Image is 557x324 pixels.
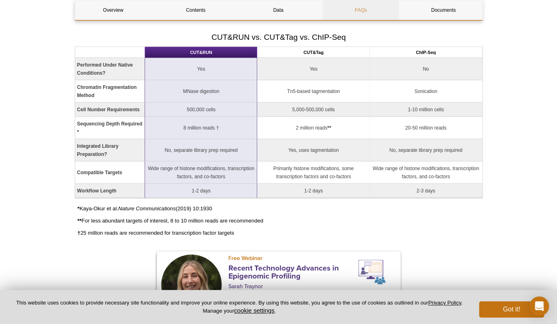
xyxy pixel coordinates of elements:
[145,80,257,103] td: MNase digestion
[257,58,370,80] td: Yes
[370,103,482,117] td: 1-10 million cells
[145,139,257,162] td: No, separate library prep required
[145,103,257,117] td: 500,000 cells
[370,80,482,103] td: Sonication
[157,251,401,321] a: Free Webinar Comparing ChIP, CUT&Tag and CUT&RUN
[145,47,257,58] th: CUT&RUN
[240,0,316,20] a: Data
[157,251,401,318] img: Free Webinar
[145,117,257,139] td: 8 million reads †
[479,301,544,318] button: Got it!
[77,62,133,76] strong: Performed Under Native Conditions?
[370,139,482,162] td: No, separate library prep required
[323,0,399,20] a: FAQs
[370,184,482,198] td: 2-3 days
[77,143,119,157] strong: Integrated Library Preparation?
[77,84,137,98] strong: Chromatin Fragmentation Method
[78,229,483,237] p: 25 million reads are recommended for transcription factor targets
[75,0,152,20] a: Overview
[77,170,122,175] strong: Compatible Targets
[158,0,234,20] a: Contents
[77,188,117,194] strong: Workflow Length
[77,121,143,135] strong: Sequencing Depth Required *
[78,217,483,225] p: For less abundant targets of interest, 8 to 10 million reads are recommended
[75,32,483,43] h2: CUT&RUN vs. CUT&Tag vs. ChIP-Seq
[78,230,80,236] strong: †
[13,299,466,315] p: This website uses cookies to provide necessary site functionality and improve your online experie...
[370,58,482,80] td: No
[145,162,257,184] td: Wide range of histone modifications, transcription factors, and co-factors
[257,80,370,103] td: Tn5-based tagmentation
[428,300,461,306] a: Privacy Policy
[257,103,370,117] td: 5,000-500,000 cells
[78,205,483,213] p: Kaya-Okur et al. (2019) 10:1930
[370,47,482,58] th: ChIP-Seq
[405,0,481,20] a: Documents
[77,107,140,112] strong: Cell Number Requirements
[257,117,370,139] td: 2 million reads
[257,162,370,184] td: Primarily histone modifications, some transcription factors and co-factors
[234,307,274,314] button: cookie settings
[257,139,370,162] td: Yes, uses tagmentation
[529,296,549,316] div: Open Intercom Messenger
[370,117,482,139] td: 20-50 million reads
[370,162,482,184] td: Wide range of histone modifications, transcription factors, and co-factors
[257,184,370,198] td: 1-2 days
[145,58,257,80] td: Yes
[257,47,370,58] th: CUT&Tag
[145,184,257,198] td: 1-2 days
[118,205,176,212] em: Nature Communications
